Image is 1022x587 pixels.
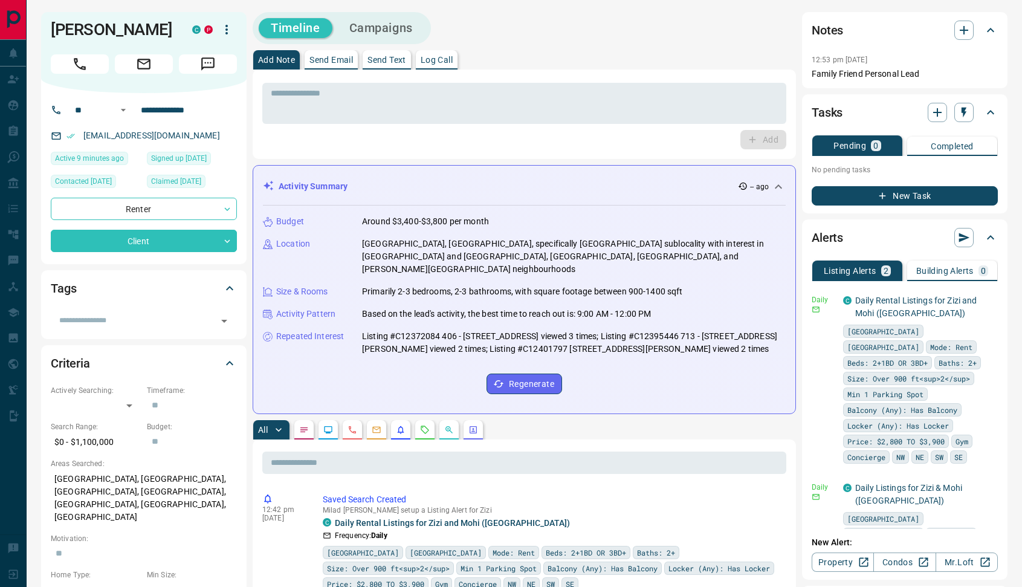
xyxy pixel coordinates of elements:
[258,56,295,64] p: Add Note
[51,354,90,373] h2: Criteria
[51,569,141,580] p: Home Type:
[323,493,781,506] p: Saved Search Created
[847,325,919,337] span: [GEOGRAPHIC_DATA]
[51,175,141,192] div: Mon May 27 2024
[147,385,237,396] p: Timeframe:
[151,175,201,187] span: Claimed [DATE]
[668,562,770,574] span: Locker (Any): Has Locker
[51,54,109,74] span: Call
[812,493,820,501] svg: Email
[873,141,878,150] p: 0
[493,546,535,559] span: Mode: Rent
[55,175,112,187] span: Contacted [DATE]
[410,546,482,559] span: [GEOGRAPHIC_DATA]
[151,152,207,164] span: Signed up [DATE]
[179,54,237,74] span: Message
[396,425,406,435] svg: Listing Alerts
[362,215,489,228] p: Around $3,400-$3,800 per month
[51,421,141,432] p: Search Range:
[461,562,537,574] span: Min 1 Parking Spot
[936,553,998,572] a: Mr.Loft
[276,285,328,298] p: Size & Rooms
[276,330,344,343] p: Repeated Interest
[259,18,332,38] button: Timeline
[55,152,124,164] span: Active 9 minutes ago
[847,404,957,416] span: Balcony (Any): Has Balcony
[981,267,986,275] p: 0
[309,56,353,64] p: Send Email
[956,435,968,447] span: Gym
[847,435,945,447] span: Price: $2,800 TO $3,900
[51,198,237,220] div: Renter
[812,56,867,64] p: 12:53 pm [DATE]
[192,25,201,34] div: condos.ca
[916,451,924,463] span: NE
[51,432,141,452] p: $0 - $1,100,000
[847,513,919,525] span: [GEOGRAPHIC_DATA]
[276,308,335,320] p: Activity Pattern
[299,425,309,435] svg: Notes
[51,385,141,396] p: Actively Searching:
[930,341,972,353] span: Mode: Rent
[931,142,974,151] p: Completed
[812,553,874,572] a: Property
[954,451,963,463] span: SE
[276,215,304,228] p: Budget
[812,186,998,206] button: New Task
[487,374,562,394] button: Regenerate
[335,518,570,528] a: Daily Rental Listings for Zizi and Mohi ([GEOGRAPHIC_DATA])
[847,528,919,540] span: [GEOGRAPHIC_DATA]
[51,349,237,378] div: Criteria
[116,103,131,117] button: Open
[637,546,675,559] span: Baths: 2+
[262,514,305,522] p: [DATE]
[935,451,943,463] span: SW
[51,20,174,39] h1: [PERSON_NAME]
[51,469,237,527] p: [GEOGRAPHIC_DATA], [GEOGRAPHIC_DATA], [GEOGRAPHIC_DATA], [GEOGRAPHIC_DATA], [GEOGRAPHIC_DATA], [G...
[216,313,233,329] button: Open
[279,180,348,193] p: Activity Summary
[939,357,977,369] span: Baths: 2+
[548,562,658,574] span: Balcony (Any): Has Balcony
[843,296,852,305] div: condos.ca
[812,228,843,247] h2: Alerts
[147,152,237,169] div: Sat Apr 27 2024
[833,141,866,150] p: Pending
[930,528,972,540] span: Mode: Rent
[843,484,852,492] div: condos.ca
[468,425,478,435] svg: Agent Actions
[916,267,974,275] p: Building Alerts
[372,425,381,435] svg: Emails
[263,175,786,198] div: Activity Summary-- ago
[362,330,786,355] p: Listing #C12372084 406 - [STREET_ADDRESS] viewed 3 times; Listing #C12395446 713 - [STREET_ADDRES...
[855,296,977,318] a: Daily Rental Listings for Zizi and Mohi ([GEOGRAPHIC_DATA])
[420,425,430,435] svg: Requests
[371,531,387,540] strong: Daily
[884,267,888,275] p: 2
[348,425,357,435] svg: Calls
[812,294,836,305] p: Daily
[327,546,399,559] span: [GEOGRAPHIC_DATA]
[323,506,781,514] p: Milad [PERSON_NAME] setup a Listing Alert for Zizi
[51,458,237,469] p: Areas Searched:
[847,372,970,384] span: Size: Over 900 ft<sup>2</sup>
[262,505,305,514] p: 12:42 pm
[276,238,310,250] p: Location
[546,546,626,559] span: Beds: 2+1BD OR 3BD+
[362,238,786,276] p: [GEOGRAPHIC_DATA], [GEOGRAPHIC_DATA], specifically [GEOGRAPHIC_DATA] sublocality with interest in...
[812,103,843,122] h2: Tasks
[258,426,268,434] p: All
[812,536,998,549] p: New Alert:
[362,285,683,298] p: Primarily 2-3 bedrooms, 2-3 bathrooms, with square footage between 900-1400 sqft
[812,68,998,80] p: Family Friend Personal Lead
[323,518,331,527] div: condos.ca
[327,562,450,574] span: Size: Over 900 ft<sup>2</sup>
[147,421,237,432] p: Budget:
[115,54,173,74] span: Email
[873,553,936,572] a: Condos
[847,341,919,353] span: [GEOGRAPHIC_DATA]
[824,267,876,275] p: Listing Alerts
[444,425,454,435] svg: Opportunities
[51,152,141,169] div: Mon Sep 15 2025
[51,274,237,303] div: Tags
